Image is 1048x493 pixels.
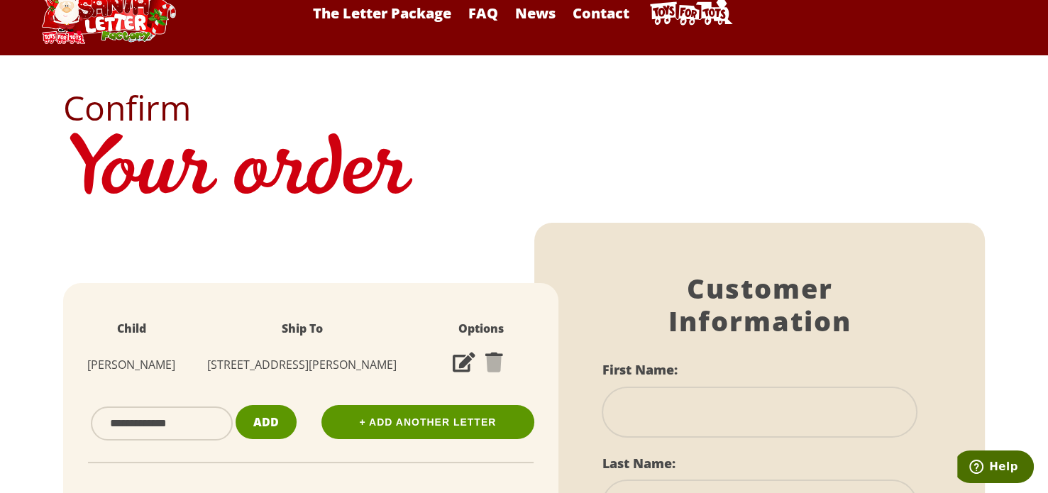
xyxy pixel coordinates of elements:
a: + Add Another Letter [321,405,534,439]
label: First Name: [602,361,677,378]
button: Add [236,405,297,440]
h1: Your order [63,125,985,223]
label: Last Name: [602,455,675,472]
a: Contact [566,4,636,23]
span: Add [253,414,279,430]
a: News [508,4,563,23]
h1: Customer Information [602,272,917,337]
a: FAQ [461,4,505,23]
th: Ship To [185,311,418,346]
th: Options [419,311,544,346]
td: [PERSON_NAME] [77,346,186,384]
h2: Confirm [63,91,985,125]
a: The Letter Package [306,4,458,23]
th: Child [77,311,186,346]
iframe: Opens a widget where you can find more information [957,450,1034,486]
td: [STREET_ADDRESS][PERSON_NAME] [185,346,418,384]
